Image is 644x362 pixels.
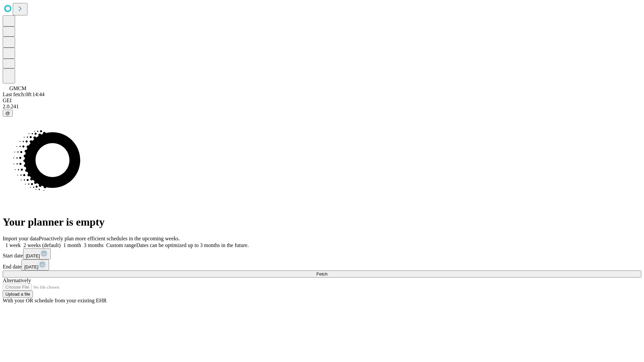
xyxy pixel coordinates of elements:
[23,248,51,259] button: [DATE]
[3,98,641,104] div: GEI
[3,110,13,117] button: @
[63,242,81,248] span: 1 month
[136,242,249,248] span: Dates can be optimized up to 3 months in the future.
[3,298,107,303] span: With your OR schedule from your existing EHR
[3,216,641,228] h1: Your planner is empty
[39,236,180,241] span: Proactively plan more efficient schedules in the upcoming weeks.
[3,278,31,283] span: Alternatively
[9,85,26,91] span: GMCM
[24,264,38,269] span: [DATE]
[21,259,49,270] button: [DATE]
[23,242,61,248] span: 2 weeks (default)
[316,271,327,277] span: Fetch
[3,270,641,278] button: Fetch
[3,92,45,97] span: Last fetch: 08:14:44
[5,242,21,248] span: 1 week
[3,291,33,298] button: Upload a file
[3,259,641,270] div: End date
[3,236,39,241] span: Import your data
[84,242,104,248] span: 3 months
[106,242,136,248] span: Custom range
[3,104,641,110] div: 2.0.241
[3,248,641,259] div: Start date
[5,111,10,116] span: @
[26,253,40,258] span: [DATE]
